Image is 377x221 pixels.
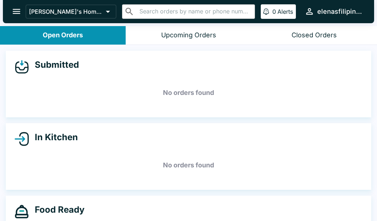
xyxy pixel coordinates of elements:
[7,2,26,21] button: open drawer
[272,8,276,15] p: 0
[29,204,84,215] h4: Food Ready
[292,31,337,39] div: Closed Orders
[29,59,79,70] h4: Submitted
[29,132,78,143] h4: In Kitchen
[43,31,83,39] div: Open Orders
[14,80,363,106] h5: No orders found
[317,7,363,16] div: elenasfilipinofoods
[26,5,116,18] button: [PERSON_NAME]'s Home of the Finest Filipino Foods
[137,7,252,17] input: Search orders by name or phone number
[161,31,216,39] div: Upcoming Orders
[277,8,293,15] p: Alerts
[14,152,363,178] h5: No orders found
[302,4,365,19] button: elenasfilipinofoods
[29,8,103,15] p: [PERSON_NAME]'s Home of the Finest Filipino Foods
